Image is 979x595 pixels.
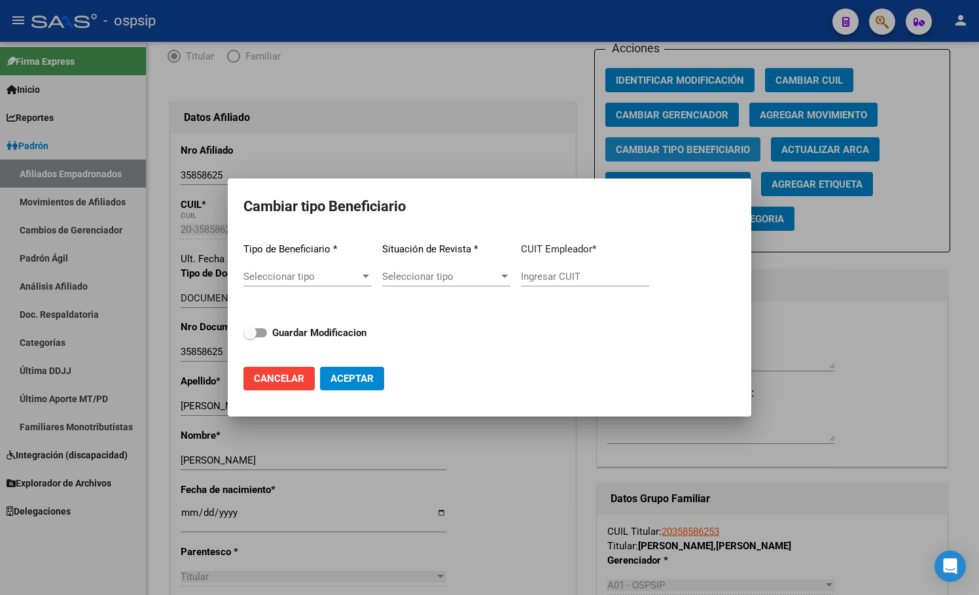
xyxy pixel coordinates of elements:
[382,271,499,282] span: Seleccionar tipo
[330,373,374,384] span: Aceptar
[272,327,366,339] strong: Guardar Modificacion
[382,242,510,257] p: Situación de Revista *
[521,242,649,257] p: CUIT Empleador
[243,367,315,390] button: Cancelar
[243,194,736,219] h2: Cambiar tipo Beneficiario
[320,367,384,390] button: Aceptar
[243,271,360,282] span: Seleccionar tipo
[934,551,966,582] div: Open Intercom Messenger
[254,373,304,384] span: Cancelar
[243,242,372,257] p: Tipo de Beneficiario *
